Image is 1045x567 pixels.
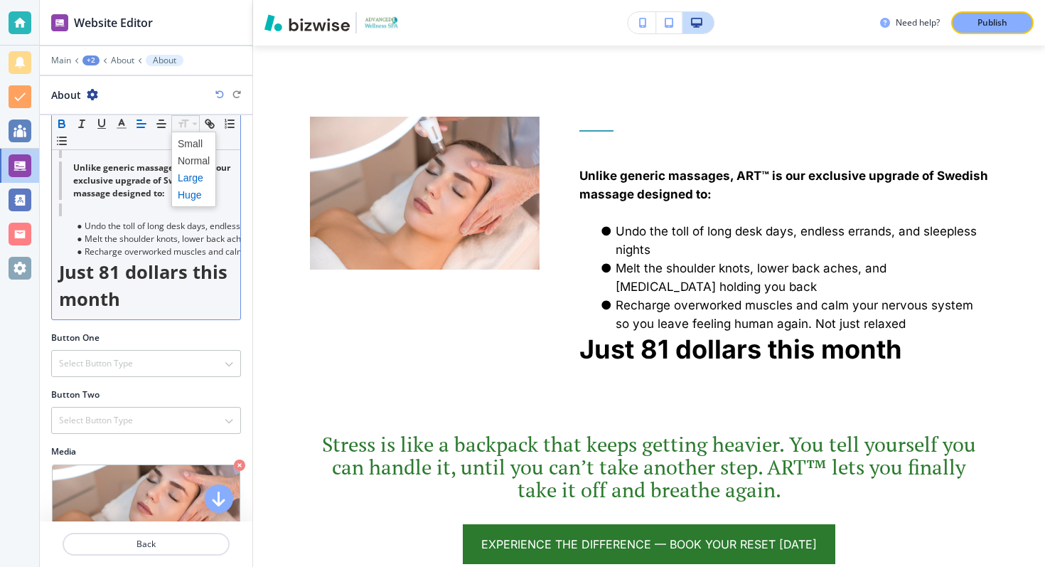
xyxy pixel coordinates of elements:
[111,55,134,65] button: About
[59,260,232,311] strong: Just 81 dollars this month
[72,220,233,233] li: Undo the toll of long desk days, endless errands, and sleepless nights
[463,524,835,564] a: Experience the Difference — Book Your Reset [DATE]
[481,536,817,553] span: Experience the Difference — Book Your Reset [DATE]
[74,14,153,31] h2: Website Editor
[597,259,988,296] li: Melt the shoulder knots, lower back aches, and [MEDICAL_DATA] holding you back
[597,222,988,259] li: Undo the toll of long desk days, endless errands, and sleepless nights
[73,161,232,199] strong: Unlike generic massages, ART™ is our exclusive upgrade of Swedish massage designed to:
[51,88,81,102] h2: About
[59,414,133,427] h4: Select Button Type
[146,55,183,66] button: About
[264,14,350,31] img: Bizwise Logo
[59,357,133,370] h4: Select Button Type
[51,55,71,65] button: Main
[82,55,100,65] button: +2
[51,14,68,31] img: editor icon
[153,55,176,65] p: About
[951,11,1034,34] button: Publish
[51,388,100,401] h2: Button Two
[977,16,1007,29] p: Publish
[72,233,233,245] li: Melt the shoulder knots, lower back aches, and [MEDICAL_DATA] holding you back
[579,169,991,201] strong: Unlike generic massages, ART™ is our exclusive upgrade of Swedish massage designed to:
[896,16,940,29] h3: Need help?
[51,445,241,458] h2: Media
[597,296,988,333] li: Recharge overworked muscles and calm your nervous system so you leave feeling human again. Not ju...
[63,533,230,556] button: Back
[579,334,902,365] strong: Just 81 dollars this month
[72,245,233,258] li: Recharge overworked muscles and calm your nervous system so you leave feeling human again. Not ju...
[51,464,241,556] div: My PhotosFind Photos
[363,15,401,30] img: Your Logo
[322,430,981,503] span: Stress is like a backpack that keeps getting heavier. You tell yourself you can handle it, until ...
[51,332,100,344] h2: Button One
[310,117,540,270] img: 694d96542807abc94e0e4021de6eabe3.webp
[64,538,228,551] p: Back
